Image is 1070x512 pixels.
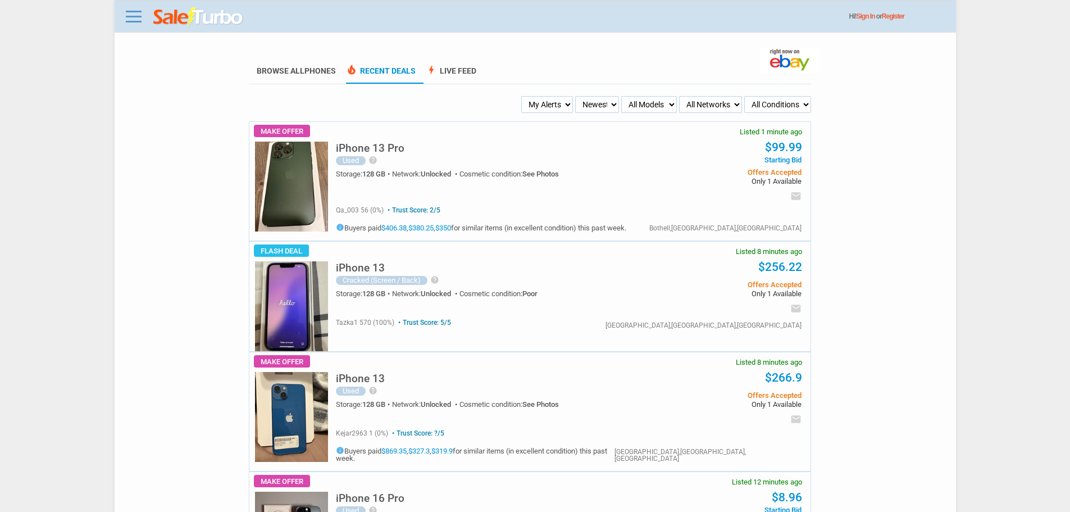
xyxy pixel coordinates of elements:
a: Browse AllPhones [257,66,336,75]
i: help [430,275,439,284]
span: Only 1 Available [632,178,801,185]
span: Make Offer [254,475,310,487]
a: $319.9 [431,447,453,455]
span: Listed 1 minute ago [740,128,802,135]
a: iPhone 13 [336,375,385,384]
a: iPhone 13 Pro [336,145,404,153]
img: s-l225.jpg [255,261,328,351]
div: [GEOGRAPHIC_DATA],[GEOGRAPHIC_DATA],[GEOGRAPHIC_DATA] [605,322,802,329]
i: email [790,303,802,314]
span: Unlocked [421,400,451,409]
a: local_fire_departmentRecent Deals [346,66,416,84]
i: info [336,223,344,232]
div: Cosmetic condition: [459,290,538,297]
h5: iPhone 13 [336,262,385,273]
div: Cosmetic condition: [459,170,559,178]
div: Used [336,387,366,396]
img: s-l225.jpg [255,372,328,462]
span: Flash Deal [254,244,309,257]
span: Make Offer [254,125,310,137]
a: $869.35 [381,447,407,455]
span: Unlocked [421,170,451,178]
span: See Photos [522,170,559,178]
div: Storage: [336,170,392,178]
div: [GEOGRAPHIC_DATA],[GEOGRAPHIC_DATA],[GEOGRAPHIC_DATA] [614,448,802,462]
span: Listed 8 minutes ago [736,248,802,255]
span: Unlocked [421,289,451,298]
span: Phones [304,66,336,75]
a: $266.9 [765,371,802,384]
span: See Photos [522,400,559,409]
a: Register [882,12,904,20]
span: Trust Score: ?/5 [390,429,444,437]
div: Network: [392,401,459,408]
a: $406.38 [381,224,407,232]
div: Cosmetic condition: [459,401,559,408]
div: Storage: [336,290,392,297]
i: email [790,414,802,425]
a: iPhone 16 Pro [336,495,404,504]
div: Used [336,156,366,165]
a: $380.25 [408,224,434,232]
span: Trust Score: 2/5 [385,206,440,214]
img: s-l225.jpg [255,142,328,232]
a: $350 [435,224,451,232]
a: Sign In [857,12,875,20]
a: iPhone 13 [336,265,385,273]
i: help [368,156,377,165]
span: kejar2963 1 (0%) [336,429,388,437]
div: Bothell,[GEOGRAPHIC_DATA],[GEOGRAPHIC_DATA] [649,225,802,232]
h5: Buyers paid , , for similar items (in excellent condition) this past week. [336,446,614,462]
a: boltLive Feed [426,66,476,84]
i: info [336,446,344,455]
i: email [790,191,802,202]
span: or [876,12,904,20]
span: 128 GB [362,400,385,409]
img: saleturbo.com - Online Deals and Discount Coupons [153,7,244,28]
i: help [368,386,377,395]
div: Network: [392,170,459,178]
span: Listed 12 minutes ago [732,478,802,486]
span: Listed 8 minutes ago [736,359,802,366]
span: Offers Accepted [632,392,801,399]
span: Offers Accepted [632,169,801,176]
span: Offers Accepted [632,281,801,288]
span: qa_003 56 (0%) [336,206,384,214]
span: local_fire_department [346,64,357,75]
h5: Buyers paid , , for similar items (in excellent condition) this past week. [336,223,626,232]
a: $327.3 [408,447,430,455]
span: Make Offer [254,355,310,368]
span: Only 1 Available [632,290,801,297]
div: Network: [392,290,459,297]
span: Only 1 Available [632,401,801,408]
div: Storage: [336,401,392,408]
a: $99.99 [765,141,802,154]
span: Starting Bid [632,156,801,164]
h5: iPhone 16 Pro [336,493,404,504]
h5: iPhone 13 [336,373,385,384]
div: Cracked (Screen / Back) [336,276,427,285]
a: $256.22 [758,260,802,274]
span: tazka1 570 (100%) [336,319,394,327]
span: Trust Score: 5/5 [396,319,451,327]
span: Hi! [849,12,857,20]
h5: iPhone 13 Pro [336,143,404,153]
span: 128 GB [362,170,385,178]
span: 128 GB [362,289,385,298]
span: Poor [522,289,538,298]
a: $8.96 [772,491,802,504]
span: bolt [426,64,437,75]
